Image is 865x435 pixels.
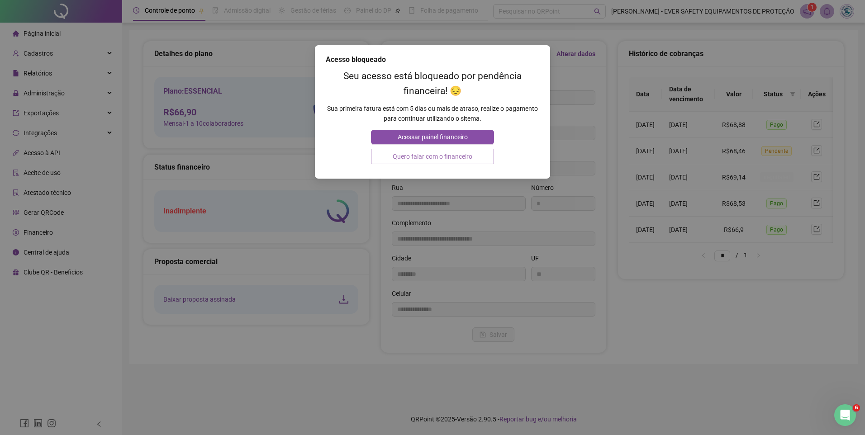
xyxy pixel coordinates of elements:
h2: Seu acesso está bloqueado por pendência financeira! 😔 [326,69,539,99]
span: Acessar painel financeiro [398,132,468,142]
button: Acessar painel financeiro [371,130,494,144]
span: 6 [853,404,860,411]
div: Acesso bloqueado [326,54,539,65]
iframe: Intercom live chat [834,404,856,426]
button: Quero falar com o financeiro [371,149,494,164]
p: Sua primeira fatura está com 5 dias ou mais de atraso, realize o pagamento para continuar utiliza... [326,104,539,123]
